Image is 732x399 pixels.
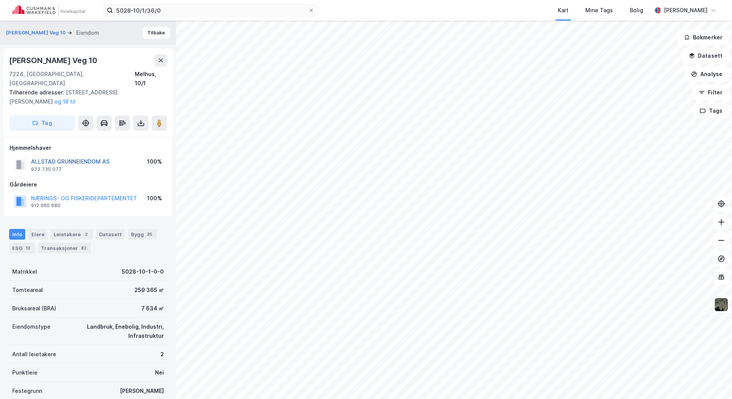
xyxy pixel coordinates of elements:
div: [PERSON_NAME] Veg 10 [9,54,99,66]
button: Bokmerker [677,30,729,45]
div: Matrikkel [12,267,37,276]
div: Datasett [96,229,125,240]
button: Datasett [682,48,729,63]
div: [STREET_ADDRESS][PERSON_NAME] [9,88,161,106]
div: Nei [155,368,164,377]
div: ESG [9,243,35,253]
div: 35 [145,230,154,238]
div: Festegrunn [12,386,42,396]
div: Melhus, 10/1 [135,70,167,88]
div: Tomteareal [12,285,43,295]
button: Tag [9,115,75,131]
div: Transaksjoner [38,243,91,253]
div: Leietakere [51,229,93,240]
button: Tilbake [142,27,170,39]
div: Bolig [630,6,643,15]
img: 9k= [714,297,729,312]
input: Søk på adresse, matrikkel, gårdeiere, leietakere eller personer [113,5,308,16]
button: Tags [693,103,729,118]
img: cushman-wakefield-realkapital-logo.202ea83816669bd177139c58696a8fa1.svg [12,5,85,16]
div: 82 [80,244,88,252]
div: 933 730 077 [31,166,62,172]
div: Kontrollprogram for chat [694,362,732,399]
div: 5028-10-1-0-0 [122,267,164,276]
div: Hjemmelshaver [10,143,167,152]
div: 2 [82,230,90,238]
div: Bruksareal (BRA) [12,304,56,313]
div: Eiendom [76,28,99,37]
button: Filter [692,85,729,100]
button: [PERSON_NAME] Veg 10 [6,29,67,37]
span: Tilhørende adresser: [9,89,66,96]
button: Analyse [685,66,729,82]
iframe: Chat Widget [694,362,732,399]
div: 7 634 ㎡ [141,304,164,313]
div: 7224, [GEOGRAPHIC_DATA], [GEOGRAPHIC_DATA] [9,70,135,88]
div: Eiendomstype [12,322,51,331]
div: 13 [24,244,32,252]
div: [PERSON_NAME] [664,6,707,15]
div: Info [9,229,25,240]
div: [PERSON_NAME] [120,386,164,396]
div: Eiere [28,229,47,240]
div: 100% [147,194,162,203]
div: Mine Tags [585,6,613,15]
div: Gårdeiere [10,180,167,189]
div: 2 [160,350,164,359]
div: Bygg [128,229,157,240]
div: 100% [147,157,162,166]
div: Antall leietakere [12,350,56,359]
div: Kart [558,6,569,15]
div: Punktleie [12,368,38,377]
div: Landbruk, Enebolig, Industri, Infrastruktur [60,322,164,341]
div: 912 660 680 [31,203,60,209]
div: 259 365 ㎡ [134,285,164,295]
